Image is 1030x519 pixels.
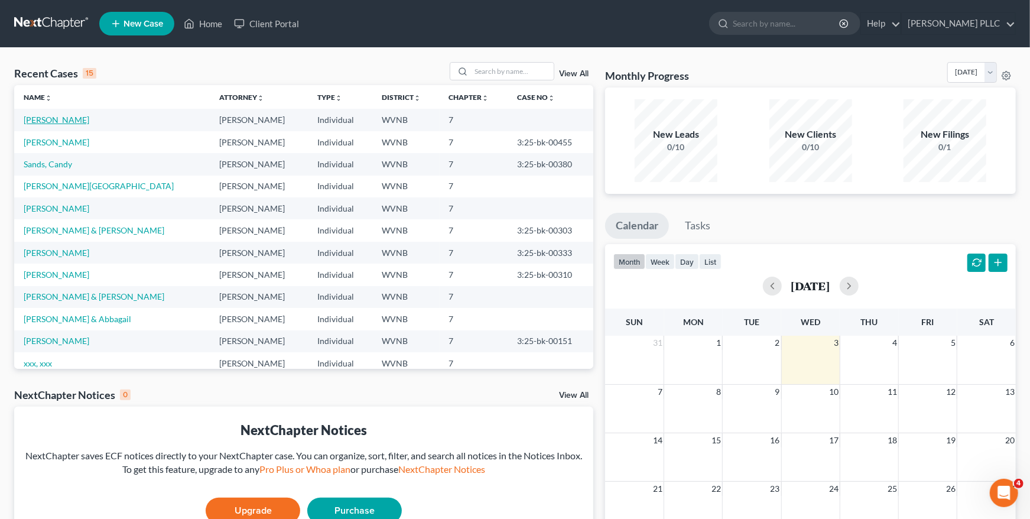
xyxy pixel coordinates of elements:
[769,482,781,496] span: 23
[950,336,957,350] span: 5
[45,95,52,102] i: unfold_more
[24,93,52,102] a: Nameunfold_more
[440,197,508,219] td: 7
[440,131,508,153] td: 7
[769,141,852,153] div: 0/10
[372,153,440,175] td: WVNB
[891,336,898,350] span: 4
[886,482,898,496] span: 25
[508,219,594,241] td: 3:25-bk-00303
[317,93,342,102] a: Typeunfold_more
[372,131,440,153] td: WVNB
[24,137,89,147] a: [PERSON_NAME]
[518,93,555,102] a: Case Nounfold_more
[1004,433,1016,447] span: 20
[657,385,664,399] span: 7
[860,317,878,327] span: Thu
[210,330,308,352] td: [PERSON_NAME]
[14,66,96,80] div: Recent Cases
[259,463,350,475] a: Pro Plus or Whoa plan
[24,314,131,324] a: [PERSON_NAME] & Abbagail
[210,176,308,197] td: [PERSON_NAME]
[699,254,722,270] button: list
[372,176,440,197] td: WVNB
[308,197,372,219] td: Individual
[24,449,584,476] div: NextChapter saves ECF notices directly to your NextChapter case. You can organize, sort, filter, ...
[774,336,781,350] span: 2
[1014,479,1023,488] span: 4
[372,286,440,308] td: WVNB
[308,176,372,197] td: Individual
[922,317,934,327] span: Fri
[372,219,440,241] td: WVNB
[605,69,689,83] h3: Monthly Progress
[613,254,645,270] button: month
[801,317,820,327] span: Wed
[769,433,781,447] span: 16
[508,131,594,153] td: 3:25-bk-00455
[652,482,664,496] span: 21
[990,479,1018,507] iframe: Intercom live chat
[715,385,722,399] span: 8
[508,153,594,175] td: 3:25-bk-00380
[372,264,440,286] td: WVNB
[398,463,485,475] a: NextChapter Notices
[335,95,342,102] i: unfold_more
[828,433,840,447] span: 17
[626,317,644,327] span: Sun
[828,482,840,496] span: 24
[308,308,372,330] td: Individual
[945,385,957,399] span: 12
[471,63,554,80] input: Search by name...
[219,93,264,102] a: Attorneyunfold_more
[24,159,72,169] a: Sands, Candy
[674,213,721,239] a: Tasks
[635,128,717,141] div: New Leads
[449,93,489,102] a: Chapterunfold_more
[372,308,440,330] td: WVNB
[979,317,994,327] span: Sat
[228,13,305,34] a: Client Portal
[24,248,89,258] a: [PERSON_NAME]
[508,242,594,264] td: 3:25-bk-00333
[24,115,89,125] a: [PERSON_NAME]
[733,12,841,34] input: Search by name...
[945,433,957,447] span: 19
[24,270,89,280] a: [PERSON_NAME]
[414,95,421,102] i: unfold_more
[372,109,440,131] td: WVNB
[120,390,131,400] div: 0
[508,330,594,352] td: 3:25-bk-00151
[308,330,372,352] td: Individual
[828,385,840,399] span: 10
[440,242,508,264] td: 7
[14,388,131,402] div: NextChapter Notices
[886,433,898,447] span: 18
[210,219,308,241] td: [PERSON_NAME]
[1004,385,1016,399] span: 13
[710,482,722,496] span: 22
[210,286,308,308] td: [PERSON_NAME]
[210,131,308,153] td: [PERSON_NAME]
[24,225,164,235] a: [PERSON_NAME] & [PERSON_NAME]
[210,308,308,330] td: [PERSON_NAME]
[24,203,89,213] a: [PERSON_NAME]
[652,433,664,447] span: 14
[210,197,308,219] td: [PERSON_NAME]
[372,352,440,374] td: WVNB
[124,20,163,28] span: New Case
[210,242,308,264] td: [PERSON_NAME]
[440,153,508,175] td: 7
[308,219,372,241] td: Individual
[210,264,308,286] td: [PERSON_NAME]
[372,330,440,352] td: WVNB
[440,219,508,241] td: 7
[210,153,308,175] td: [PERSON_NAME]
[83,68,96,79] div: 15
[308,286,372,308] td: Individual
[548,95,555,102] i: unfold_more
[308,242,372,264] td: Individual
[774,385,781,399] span: 9
[904,128,986,141] div: New Filings
[308,153,372,175] td: Individual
